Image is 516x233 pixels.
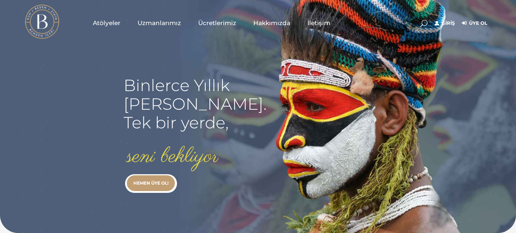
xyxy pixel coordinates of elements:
[299,5,339,41] a: İletişim
[84,5,129,41] a: Atölyeler
[198,19,236,27] span: Ücretlerimiz
[245,5,299,41] a: Hakkımızda
[307,19,330,27] span: İletişim
[127,175,175,191] a: HEMEN ÜYE OL!
[138,19,181,27] span: Uzmanlarımız
[127,145,218,168] rs-layer: seni bekliyor
[253,19,290,27] span: Hakkımızda
[462,19,487,28] a: Üye Ol
[190,5,245,41] a: Ücretlerimiz
[25,5,59,39] img: light logo
[93,19,120,27] span: Atölyeler
[129,5,190,41] a: Uzmanlarımız
[124,76,267,132] rs-layer: Binlerce Yıllık [PERSON_NAME]. Tek bir yerde,
[435,19,455,28] a: Giriş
